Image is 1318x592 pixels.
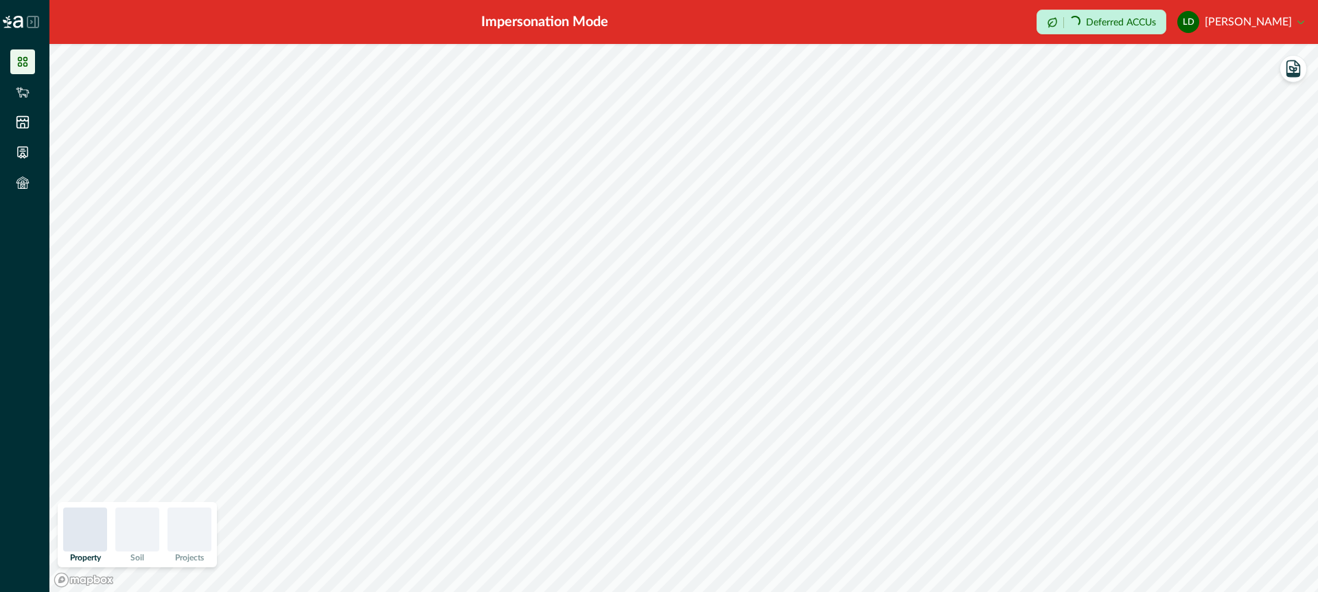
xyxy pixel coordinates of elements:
[70,554,101,562] p: Property
[49,44,1318,592] canvas: Map
[481,12,608,32] div: Impersonation Mode
[54,572,114,588] a: Mapbox logo
[1177,5,1304,38] button: leonie doran[PERSON_NAME]
[130,554,144,562] p: Soil
[175,554,204,562] p: Projects
[3,16,23,28] img: Logo
[1086,17,1156,27] p: Deferred ACCUs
